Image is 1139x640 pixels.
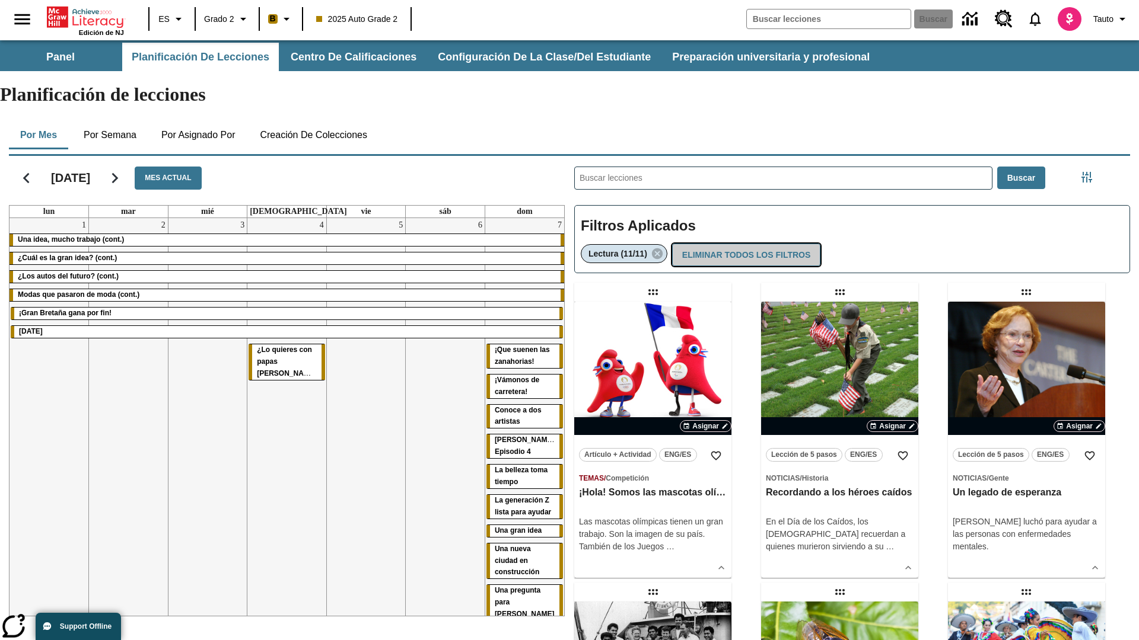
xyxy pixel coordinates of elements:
div: Elena Menope: Episodio 4 [486,434,563,458]
div: lesson details [761,302,918,578]
button: Configuración de la clase/del estudiante [428,43,660,71]
span: Día del Trabajo [19,327,43,335]
td: 5 de septiembre de 2025 [326,218,406,626]
td: 7 de septiembre de 2025 [485,218,564,626]
h3: Recordando a los héroes caídos [766,487,914,499]
button: Lección de 5 pasos [766,448,842,462]
span: Tauto [1093,13,1113,25]
div: Lección arrastrable: Recordando a los héroes caídos [831,283,850,302]
div: Lección arrastrable: ¡Que viva el Cinco de Mayo! [1017,583,1036,601]
div: Filtros Aplicados [574,205,1130,274]
div: Lección arrastrable: ¡Hola! Somos las mascotas olímpicas [644,283,663,302]
button: Grado: Grado 2, Elige un grado [199,8,255,30]
td: 6 de septiembre de 2025 [406,218,485,626]
a: 6 de septiembre de 2025 [476,218,485,232]
div: La belleza toma tiempo [486,465,563,488]
button: Preparación universitaria y profesional [663,43,879,71]
span: Noticias [953,474,987,482]
span: Support Offline [60,622,112,631]
span: … [666,542,675,551]
span: Asignar [692,421,719,431]
button: Asignar Elegir fechas [867,420,918,432]
div: Una idea, mucho trabajo (cont.) [9,234,564,246]
a: Centro de recursos, Se abrirá en una pestaña nueva. [988,3,1020,35]
span: Artículo + Actividad [584,449,651,461]
span: ¿Los autos del futuro? (cont.) [18,272,119,280]
span: Una gran idea [495,526,542,535]
span: ¿Cuál es la gran idea? (cont.) [18,254,117,262]
div: Modas que pasaron de moda (cont.) [9,289,564,301]
div: Lección arrastrable: Atrapados en una isla [644,583,663,601]
td: 1 de septiembre de 2025 [9,218,89,626]
button: Por semana [74,121,146,149]
a: 1 de septiembre de 2025 [79,218,88,232]
span: Edición de NJ [79,29,124,36]
div: Portada [47,4,124,36]
span: Tema: Noticias/Gente [953,472,1100,484]
span: ENG/ES [850,449,877,461]
button: Planificación de lecciones [122,43,279,71]
span: Lectura (11/11) [588,249,647,258]
a: Centro de información [955,3,988,36]
button: Seguir [100,163,130,193]
span: ENG/ES [664,449,691,461]
button: Menú lateral de filtros [1075,165,1099,189]
span: Gente [989,474,1009,482]
input: Buscar campo [747,9,911,28]
button: Creación de colecciones [250,121,377,149]
div: ¡Que suenen las zanahorias! [486,344,563,368]
span: Una pregunta para Joplin [495,586,555,618]
div: ¡Vámonos de carretera! [486,375,563,398]
span: Asignar [1066,421,1093,431]
button: Mes actual [135,167,201,190]
button: Support Offline [36,613,121,640]
a: martes [119,206,138,217]
span: ¿Lo quieres con papas fritas? [257,345,321,377]
div: Lección arrastrable: Un legado de esperanza [1017,283,1036,302]
div: Lección arrastrable: El año de las cigarras [831,583,850,601]
img: avatar image [1058,7,1081,31]
span: ¡Vámonos de carretera! [495,376,539,396]
span: / [604,474,606,482]
td: 2 de septiembre de 2025 [89,218,168,626]
h3: ¡Hola! Somos las mascotas olímpicas [579,487,727,499]
button: Regresar [11,163,42,193]
span: La generación Z lista para ayudar [495,496,551,516]
span: 2025 Auto Grade 2 [316,13,398,25]
span: Una nueva ciudad en construcción [495,545,539,577]
div: Día del Trabajo [11,326,563,338]
span: Asignar [879,421,906,431]
button: Eliminar todos los filtros [672,244,820,267]
div: Las mascotas olímpicas tienen un gran trabajo. Son la imagen de su país. También de los Juegos [579,516,727,553]
span: Grado 2 [204,13,234,25]
h2: [DATE] [51,171,90,185]
a: jueves [247,206,349,217]
span: Lección de 5 pasos [771,449,837,461]
span: ¡Gran Bretaña gana por fin! [19,309,112,317]
div: En el Día de los Caídos, los [DEMOGRAPHIC_DATA] recuerdan a quienes murieron sirviendo a su [766,516,914,553]
span: Elena Menope: Episodio 4 [495,436,557,456]
button: Abrir el menú lateral [5,2,40,37]
button: Buscar [997,167,1045,190]
div: ¿Cuál es la gran idea? (cont.) [9,252,564,264]
a: sábado [437,206,453,217]
span: Temas [579,474,604,482]
button: Lenguaje: ES, Selecciona un idioma [153,8,191,30]
a: miércoles [199,206,217,217]
span: ENG/ES [1037,449,1064,461]
button: ENG/ES [659,448,697,462]
button: Asignar Elegir fechas [680,420,731,432]
button: Por asignado por [152,121,245,149]
a: Portada [47,5,124,29]
button: Lección de 5 pasos [953,448,1029,462]
h2: Filtros Aplicados [581,212,1124,241]
span: Conoce a dos artistas [495,406,542,426]
span: Una idea, mucho trabajo (cont.) [18,235,124,244]
div: lesson details [574,302,731,578]
span: ES [158,13,170,25]
td: 3 de septiembre de 2025 [168,218,247,626]
a: domingo [514,206,534,217]
div: Eliminar Lectura (11/11) el ítem seleccionado del filtro [581,244,667,263]
span: Modas que pasaron de moda (cont.) [18,290,139,299]
span: Competición [606,474,649,482]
